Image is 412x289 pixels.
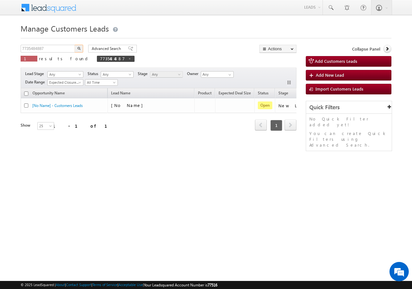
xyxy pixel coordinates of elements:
[315,86,363,92] span: Import Customers Leads
[225,72,233,78] a: Show All Items
[255,120,267,130] a: prev
[25,79,47,85] span: Date Range
[150,72,181,77] span: Any
[138,71,150,77] span: Stage
[215,90,254,98] a: Expected Deal Size
[29,90,68,98] a: Opportunity Name
[270,120,282,131] span: 1
[259,45,296,53] button: Actions
[309,130,389,148] p: You can create Quick Filters using Advanced Search.
[198,91,211,95] span: Product
[306,101,392,114] div: Quick Filters
[32,103,83,108] a: [No Name] - Customers Leads
[144,283,217,287] span: Your Leadsquared Account Number is
[66,283,91,287] a: Contact Support
[285,120,296,130] span: next
[275,90,291,98] a: Stage
[315,58,357,64] span: Add Customers Leads
[92,283,117,287] a: Terms of Service
[219,91,251,95] span: Expected Deal Size
[111,102,146,108] span: [No Name]
[101,72,132,77] span: Any
[24,92,28,96] input: Check all records
[24,56,34,61] span: 1
[108,90,134,98] span: Lead Name
[255,120,267,130] span: prev
[25,71,46,77] span: Lead Stage
[285,120,296,130] a: next
[21,23,109,34] span: Manage Customers Leads
[278,91,288,95] span: Stage
[316,72,344,78] span: Add New Lead
[21,122,32,128] div: Show
[255,90,272,98] a: Status
[118,283,143,287] a: Acceptable Use
[201,71,234,78] input: Type to Search
[85,80,116,85] span: All Time
[33,91,65,95] span: Opportunity Name
[21,282,217,288] span: © 2025 LeadSquared | | | | |
[56,283,65,287] a: About
[37,122,54,130] a: 25
[101,71,134,78] a: Any
[47,79,83,86] a: Expected Closure Date
[309,116,389,128] p: No Quick Filter added yet!
[48,72,81,77] span: Any
[150,71,183,78] a: Any
[47,71,83,78] a: Any
[258,101,272,109] span: Open
[53,122,115,130] div: 1 - 1 of 1
[39,56,90,61] span: results found
[187,71,201,77] span: Owner
[92,46,123,52] span: Advanced Search
[88,71,101,77] span: Status
[77,47,80,50] img: Search
[48,80,81,85] span: Expected Closure Date
[38,123,55,129] span: 25
[85,79,118,86] a: All Time
[208,283,217,287] span: 77516
[352,46,380,52] span: Collapse Panel
[100,56,125,61] span: 7735484887
[278,103,311,109] div: New Lead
